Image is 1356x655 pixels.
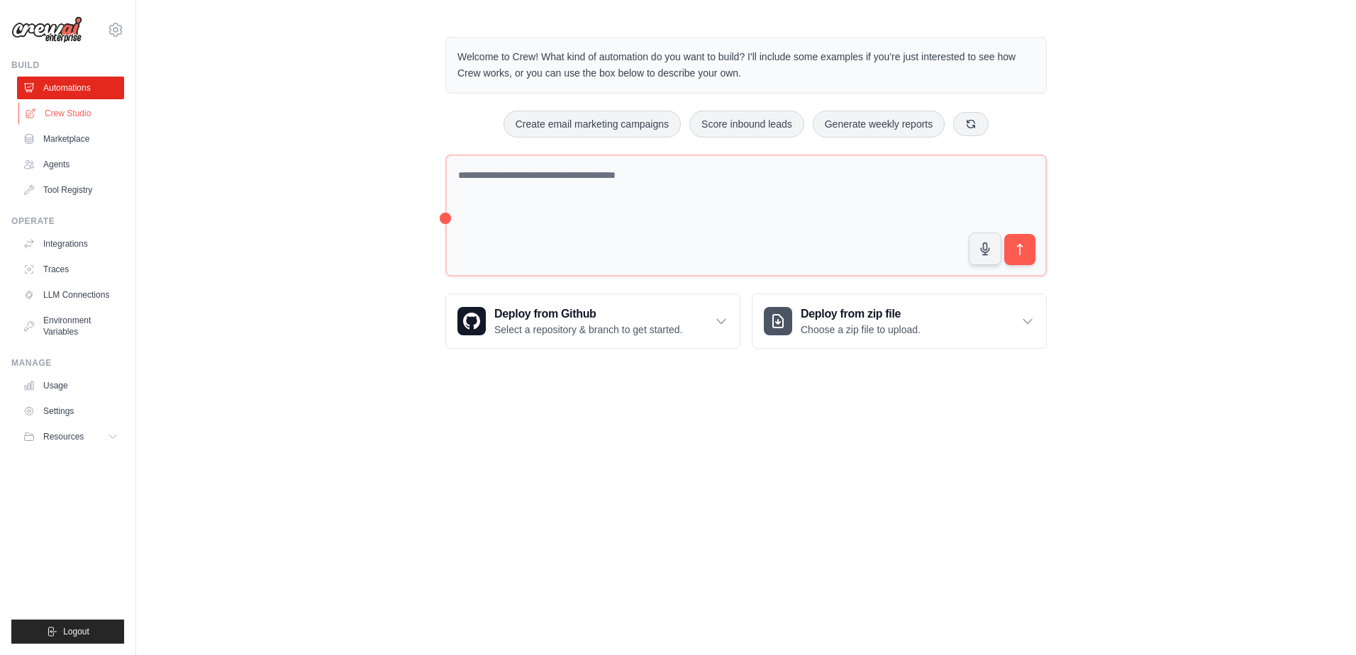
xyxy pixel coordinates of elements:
[813,111,945,138] button: Generate weekly reports
[17,425,124,448] button: Resources
[17,309,124,343] a: Environment Variables
[11,357,124,369] div: Manage
[11,620,124,644] button: Logout
[11,16,82,43] img: Logo
[63,626,89,637] span: Logout
[17,153,124,176] a: Agents
[494,306,682,323] h3: Deploy from Github
[11,60,124,71] div: Build
[43,431,84,442] span: Resources
[801,306,921,323] h3: Deploy from zip file
[689,111,804,138] button: Score inbound leads
[494,323,682,337] p: Select a repository & branch to get started.
[801,323,921,337] p: Choose a zip file to upload.
[17,179,124,201] a: Tool Registry
[17,77,124,99] a: Automations
[457,49,1035,82] p: Welcome to Crew! What kind of automation do you want to build? I'll include some examples if you'...
[17,400,124,422] a: Settings
[17,128,124,150] a: Marketplace
[17,374,124,397] a: Usage
[504,111,681,138] button: Create email marketing campaigns
[17,284,124,306] a: LLM Connections
[18,102,126,125] a: Crew Studio
[11,215,124,227] div: Operate
[17,258,124,281] a: Traces
[17,233,124,255] a: Integrations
